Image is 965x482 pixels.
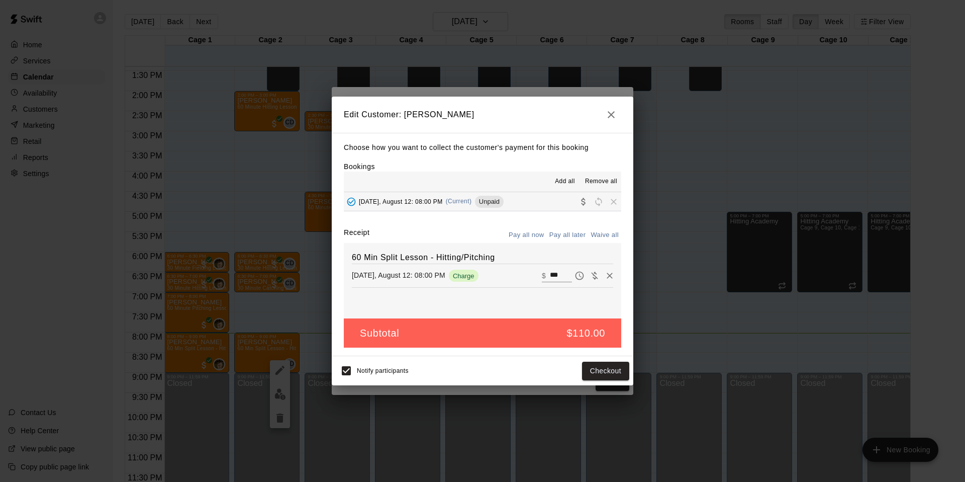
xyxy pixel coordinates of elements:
[576,197,591,205] span: Collect payment
[357,368,409,375] span: Notify participants
[352,270,445,280] p: [DATE], August 12: 08:00 PM
[506,227,547,243] button: Pay all now
[449,272,478,280] span: Charge
[332,97,633,133] h2: Edit Customer: [PERSON_NAME]
[585,177,617,187] span: Remove all
[359,198,443,205] span: [DATE], August 12: 08:00 PM
[581,174,621,190] button: Remove all
[352,251,613,264] h6: 60 Min Split Lesson - Hitting/Pitching
[582,362,629,380] button: Checkout
[588,227,621,243] button: Waive all
[542,271,546,281] p: $
[360,327,399,340] h5: Subtotal
[446,198,472,205] span: (Current)
[606,197,621,205] span: Remove
[344,227,369,243] label: Receipt
[547,227,589,243] button: Pay all later
[587,271,602,279] span: Waive payment
[344,141,621,154] p: Choose how you want to collect the customer's payment for this booking
[572,271,587,279] span: Pay later
[591,197,606,205] span: Reschedule
[549,174,581,190] button: Add all
[344,194,359,209] button: Added - Collect Payment
[567,327,606,340] h5: $110.00
[475,198,504,205] span: Unpaid
[602,268,617,283] button: Remove
[344,163,375,171] label: Bookings
[344,192,621,211] button: Added - Collect Payment[DATE], August 12: 08:00 PM(Current)UnpaidCollect paymentRescheduleRemove
[555,177,575,187] span: Add all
